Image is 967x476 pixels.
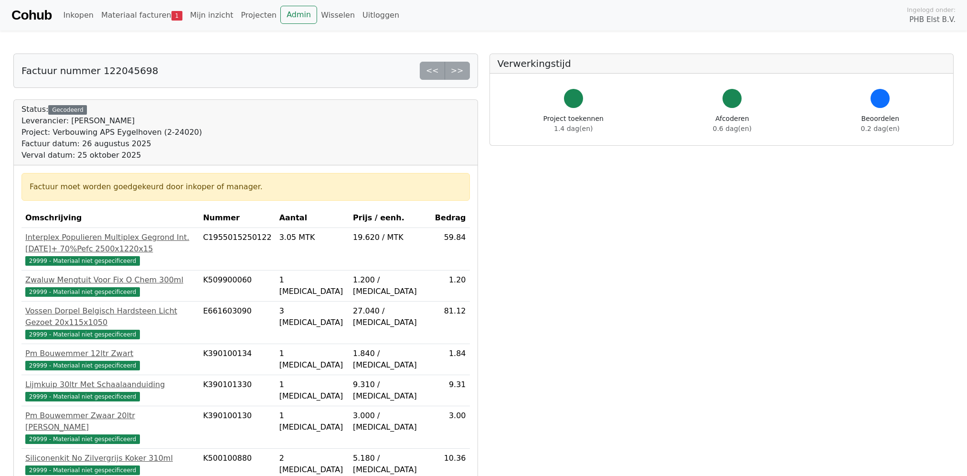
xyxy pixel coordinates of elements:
[21,104,202,161] div: Status:
[25,434,140,444] span: 29999 - Materiaal niet gespecificeerd
[279,274,345,297] div: 1 [MEDICAL_DATA]
[199,270,276,302] td: K509900060
[25,410,195,433] div: Pm Bouwemmer Zwaar 20ltr [PERSON_NAME]
[171,11,182,21] span: 1
[431,228,470,270] td: 59.84
[909,14,956,25] span: PHB Elst B.V.
[353,348,427,371] div: 1.840 / [MEDICAL_DATA]
[279,348,345,371] div: 1 [MEDICAL_DATA]
[25,392,140,401] span: 29999 - Materiaal niet gespecificeerd
[25,274,195,297] a: Zwaluw Mengtuit Voor Fix O Chem 300ml29999 - Materiaal niet gespecificeerd
[861,114,900,134] div: Beoordelen
[25,305,195,328] div: Vossen Dorpel Belgisch Hardsteen Licht Gezoet 20x115x1050
[30,181,462,193] div: Factuur moet worden goedgekeurd door inkoper of manager.
[279,379,345,402] div: 1 [MEDICAL_DATA]
[279,305,345,328] div: 3 [MEDICAL_DATA]
[280,6,317,24] a: Admin
[25,410,195,444] a: Pm Bouwemmer Zwaar 20ltr [PERSON_NAME]29999 - Materiaal niet gespecificeerd
[199,208,276,228] th: Nummer
[431,208,470,228] th: Bedrag
[861,125,900,132] span: 0.2 dag(en)
[279,232,345,243] div: 3.05 MTK
[199,406,276,449] td: K390100130
[25,465,140,475] span: 29999 - Materiaal niet gespecificeerd
[25,232,195,266] a: Interplex Populieren Multiplex Gegrond Int. [DATE]+ 70%Pefc 2500x1220x1529999 - Materiaal niet ge...
[359,6,403,25] a: Uitloggen
[25,232,195,255] div: Interplex Populieren Multiplex Gegrond Int. [DATE]+ 70%Pefc 2500x1220x15
[25,348,195,359] div: Pm Bouwemmer 12ltr Zwart
[431,302,470,344] td: 81.12
[199,375,276,406] td: K390101330
[25,330,140,339] span: 29999 - Materiaal niet gespecificeerd
[317,6,359,25] a: Wisselen
[25,256,140,266] span: 29999 - Materiaal niet gespecificeerd
[25,379,195,390] div: Lijmkuip 30ltr Met Schaalaanduiding
[349,208,431,228] th: Prijs / eenh.
[25,305,195,340] a: Vossen Dorpel Belgisch Hardsteen Licht Gezoet 20x115x105029999 - Materiaal niet gespecificeerd
[353,232,427,243] div: 19.620 / MTK
[431,406,470,449] td: 3.00
[25,453,195,464] div: Siliconenkit No Zilvergrijs Koker 310ml
[543,114,604,134] div: Project toekennen
[48,105,87,115] div: Gecodeerd
[713,125,752,132] span: 0.6 dag(en)
[276,208,349,228] th: Aantal
[25,361,140,370] span: 29999 - Materiaal niet gespecificeerd
[21,127,202,138] div: Project: Verbouwing APS Eygelhoven (2-24020)
[199,344,276,375] td: K390100134
[97,6,186,25] a: Materiaal facturen1
[21,150,202,161] div: Verval datum: 25 oktober 2025
[279,410,345,433] div: 1 [MEDICAL_DATA]
[353,379,427,402] div: 9.310 / [MEDICAL_DATA]
[11,4,52,27] a: Cohub
[59,6,97,25] a: Inkopen
[186,6,237,25] a: Mijn inzicht
[21,208,199,228] th: Omschrijving
[431,375,470,406] td: 9.31
[21,65,158,76] h5: Factuur nummer 122045698
[21,115,202,127] div: Leverancier: [PERSON_NAME]
[25,453,195,476] a: Siliconenkit No Zilvergrijs Koker 310ml29999 - Materiaal niet gespecificeerd
[199,302,276,344] td: E661603090
[713,114,752,134] div: Afcoderen
[353,305,427,328] div: 27.040 / [MEDICAL_DATA]
[279,453,345,476] div: 2 [MEDICAL_DATA]
[431,344,470,375] td: 1.84
[199,228,276,270] td: C1955015250122
[25,274,195,286] div: Zwaluw Mengtuit Voor Fix O Chem 300ml
[353,453,427,476] div: 5.180 / [MEDICAL_DATA]
[21,138,202,150] div: Factuur datum: 26 augustus 2025
[25,379,195,402] a: Lijmkuip 30ltr Met Schaalaanduiding29999 - Materiaal niet gespecificeerd
[25,287,140,297] span: 29999 - Materiaal niet gespecificeerd
[431,270,470,302] td: 1.20
[353,274,427,297] div: 1.200 / [MEDICAL_DATA]
[554,125,593,132] span: 1.4 dag(en)
[25,348,195,371] a: Pm Bouwemmer 12ltr Zwart29999 - Materiaal niet gespecificeerd
[907,5,956,14] span: Ingelogd onder:
[498,58,946,69] h5: Verwerkingstijd
[237,6,280,25] a: Projecten
[353,410,427,433] div: 3.000 / [MEDICAL_DATA]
